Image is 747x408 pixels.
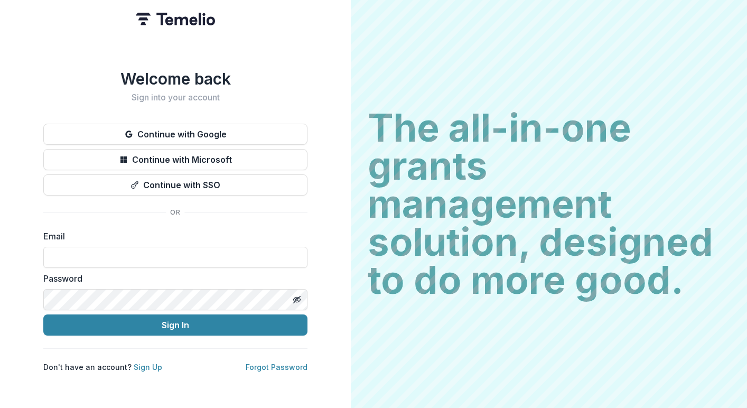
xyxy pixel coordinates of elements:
h2: Sign into your account [43,92,307,103]
button: Continue with Google [43,124,307,145]
p: Don't have an account? [43,361,162,373]
button: Toggle password visibility [288,291,305,308]
a: Sign Up [134,363,162,372]
h1: Welcome back [43,69,307,88]
label: Password [43,272,301,285]
button: Continue with SSO [43,174,307,196]
button: Sign In [43,314,307,336]
a: Forgot Password [246,363,307,372]
label: Email [43,230,301,243]
button: Continue with Microsoft [43,149,307,170]
img: Temelio [136,13,215,25]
